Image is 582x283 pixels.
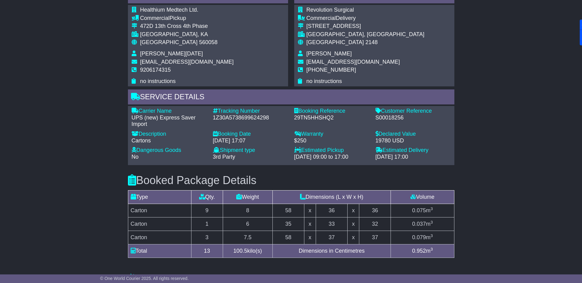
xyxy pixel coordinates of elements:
td: Carton [128,204,191,217]
span: [GEOGRAPHIC_DATA] [306,39,364,45]
div: Booking Date [213,131,288,138]
div: [DATE] 17:07 [213,138,288,144]
div: Booking Reference [294,108,369,115]
div: Declared Value [376,131,451,138]
div: Shipment type [213,147,288,154]
td: Dimensions in Centimetres [272,244,391,258]
div: Tracking Number [213,108,288,115]
td: m [391,244,454,258]
sup: 3 [430,220,433,225]
span: 0.037 [412,221,426,227]
sup: 3 [430,247,433,251]
div: UPS (new) Express Saver Import [132,115,207,128]
div: Pickup [140,15,234,22]
div: Warranty [294,131,369,138]
td: 8 [223,204,272,217]
span: Healthium Medtech Ltd. [140,7,198,13]
div: Estimated Delivery [376,147,451,154]
span: 560058 [199,39,218,45]
td: 58 [272,204,304,217]
td: Type [128,190,191,204]
td: Carton [128,231,191,244]
div: 29TN5HHSHQ2 [294,115,369,121]
td: 9 [191,204,223,217]
td: 3 [191,231,223,244]
div: 19780 USD [376,138,451,144]
div: Carrier Name [132,108,207,115]
span: 0.952 [412,248,426,254]
td: Volume [391,190,454,204]
div: Estimated Pickup [294,147,369,154]
td: Total [128,244,191,258]
span: no instructions [140,78,176,84]
span: 0.075 [412,207,426,213]
div: Service Details [128,89,454,106]
td: 13 [191,244,223,258]
span: 3rd Party [213,154,235,160]
td: 1 [191,217,223,231]
td: 7.5 [223,231,272,244]
td: 36 [359,204,391,217]
td: 32 [359,217,391,231]
td: kilo(s) [223,244,272,258]
td: 58 [272,231,304,244]
span: 100.5 [233,248,247,254]
span: [EMAIL_ADDRESS][DOMAIN_NAME] [306,59,400,65]
sup: 3 [430,233,433,238]
div: [DATE] 17:00 [376,154,451,160]
td: 37 [316,231,347,244]
span: Commercial [306,15,336,21]
span: 9206174315 [140,67,171,73]
td: x [304,204,316,217]
span: [PHONE_NUMBER] [306,67,356,73]
div: [STREET_ADDRESS] [306,23,425,30]
span: No [132,154,139,160]
div: [GEOGRAPHIC_DATA], [GEOGRAPHIC_DATA] [306,31,425,38]
div: S00018256 [376,115,451,121]
td: m [391,231,454,244]
div: Delivery [306,15,425,22]
td: x [348,204,359,217]
td: 35 [272,217,304,231]
td: 37 [359,231,391,244]
td: m [391,204,454,217]
span: [EMAIL_ADDRESS][DOMAIN_NAME] [140,59,234,65]
td: Weight [223,190,272,204]
td: m [391,217,454,231]
span: [PERSON_NAME][DATE] [140,51,203,57]
div: [GEOGRAPHIC_DATA], KA [140,31,234,38]
h3: Booked Package Details [128,174,454,187]
div: Dangerous Goods [132,147,207,154]
div: 472D 13th Cross 4th Phase [140,23,234,30]
span: [GEOGRAPHIC_DATA] [140,39,198,45]
div: 1Z30A5738699624298 [213,115,288,121]
td: x [304,231,316,244]
span: [PERSON_NAME] [306,51,352,57]
td: Carton [128,217,191,231]
span: © One World Courier 2025. All rights reserved. [100,276,189,281]
div: [DATE] 09:00 to 17:00 [294,154,369,160]
sup: 3 [430,206,433,211]
td: 33 [316,217,347,231]
td: x [348,231,359,244]
span: no instructions [306,78,342,84]
span: 2148 [365,39,378,45]
span: Revolution Surgical [306,7,354,13]
div: $250 [294,138,369,144]
div: Description [132,131,207,138]
td: 36 [316,204,347,217]
td: x [348,217,359,231]
div: Customer Reference [376,108,451,115]
td: x [304,217,316,231]
td: 6 [223,217,272,231]
td: Qty. [191,190,223,204]
span: 0.079 [412,234,426,240]
td: Dimensions (L x W x H) [272,190,391,204]
span: Commercial [140,15,170,21]
div: Cartons [132,138,207,144]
